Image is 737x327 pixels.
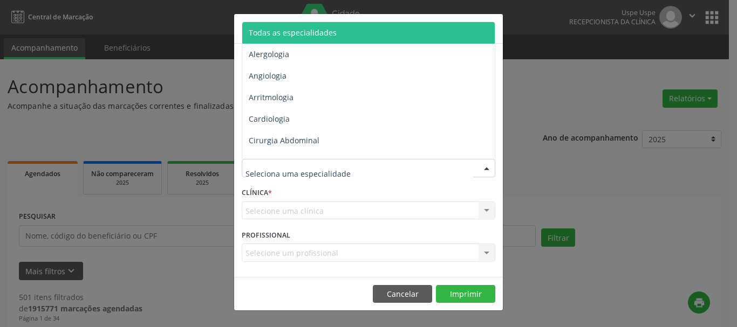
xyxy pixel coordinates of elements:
[242,22,365,36] h5: Relatório de agendamentos
[242,227,290,243] label: PROFISSIONAL
[249,135,319,145] span: Cirurgia Abdominal
[373,285,432,303] button: Cancelar
[249,27,337,38] span: Todas as especialidades
[249,92,294,102] span: Arritmologia
[249,71,286,81] span: Angiologia
[245,163,473,184] input: Seleciona uma especialidade
[249,114,290,124] span: Cardiologia
[249,157,315,167] span: Cirurgia Bariatrica
[249,49,289,59] span: Alergologia
[481,14,503,40] button: Close
[436,285,495,303] button: Imprimir
[242,185,272,201] label: CLÍNICA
